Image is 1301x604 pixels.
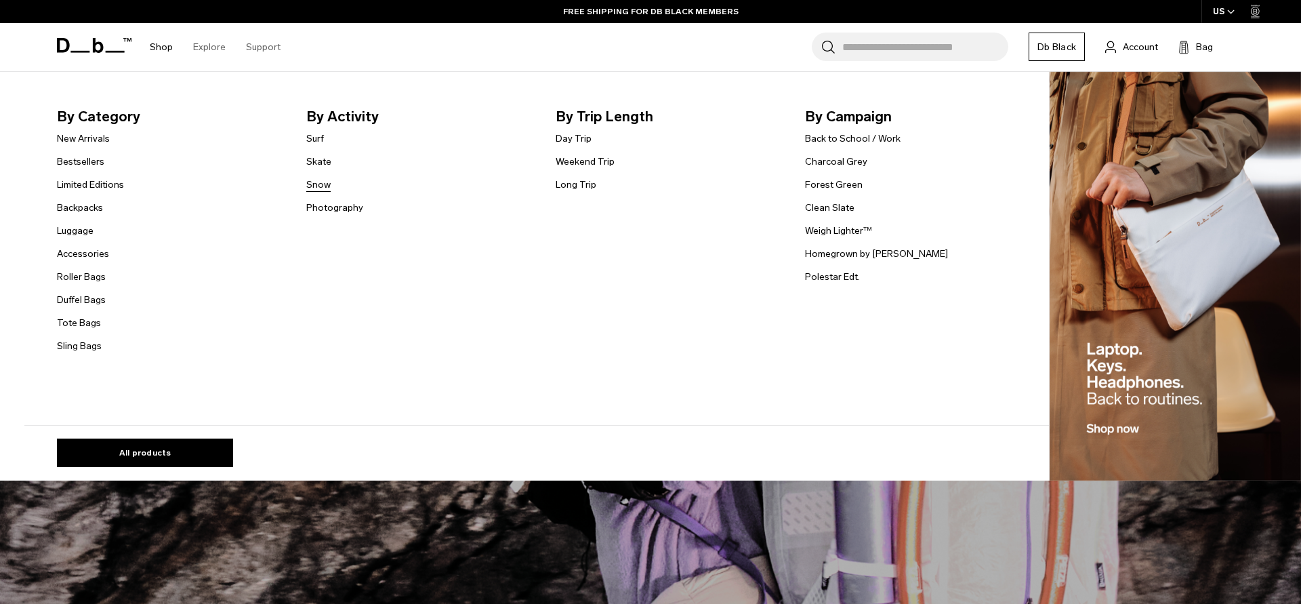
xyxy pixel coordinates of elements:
[556,155,615,169] a: Weekend Trip
[193,23,226,71] a: Explore
[805,106,1033,127] span: By Campaign
[57,293,106,307] a: Duffel Bags
[57,224,94,238] a: Luggage
[57,132,110,146] a: New Arrivals
[1178,39,1213,55] button: Bag
[306,106,534,127] span: By Activity
[805,201,854,215] a: Clean Slate
[1029,33,1085,61] a: Db Black
[150,23,173,71] a: Shop
[57,155,104,169] a: Bestsellers
[57,270,106,284] a: Roller Bags
[805,270,860,284] a: Polestar Edt.
[805,132,901,146] a: Back to School / Work
[57,439,233,467] a: All products
[140,23,291,71] nav: Main Navigation
[1196,40,1213,54] span: Bag
[805,247,948,261] a: Homegrown by [PERSON_NAME]
[306,132,324,146] a: Surf
[1123,40,1158,54] span: Account
[556,132,592,146] a: Day Trip
[246,23,281,71] a: Support
[306,201,363,215] a: Photography
[805,224,872,238] a: Weigh Lighter™
[57,316,101,330] a: Tote Bags
[805,178,863,192] a: Forest Green
[306,155,331,169] a: Skate
[57,178,124,192] a: Limited Editions
[556,178,596,192] a: Long Trip
[306,178,331,192] a: Snow
[1105,39,1158,55] a: Account
[563,5,739,18] a: FREE SHIPPING FOR DB BLACK MEMBERS
[1050,72,1301,481] img: Db
[805,155,867,169] a: Charcoal Grey
[57,339,102,353] a: Sling Bags
[556,106,783,127] span: By Trip Length
[57,201,103,215] a: Backpacks
[57,247,109,261] a: Accessories
[57,106,285,127] span: By Category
